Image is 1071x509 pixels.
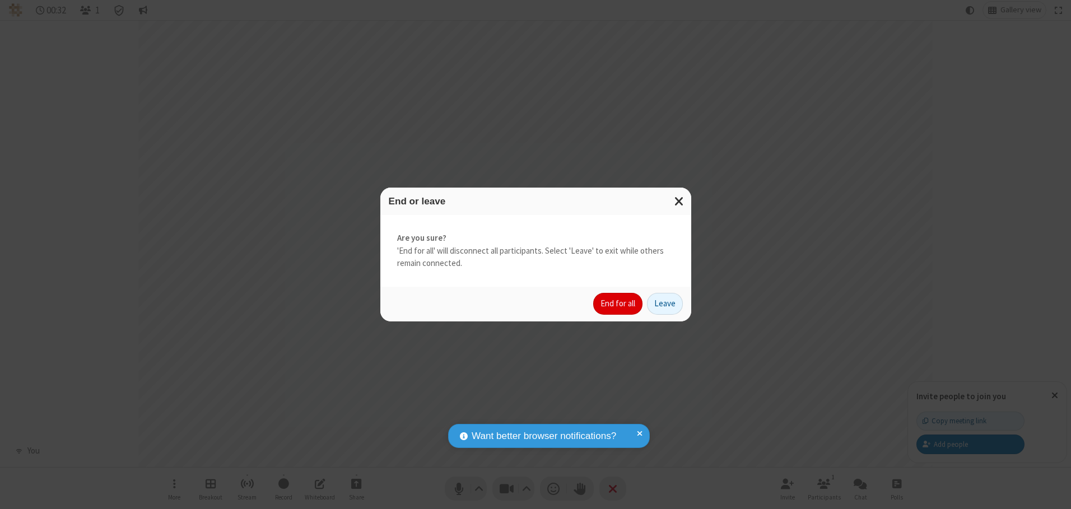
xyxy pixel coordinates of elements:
strong: Are you sure? [397,232,674,245]
div: 'End for all' will disconnect all participants. Select 'Leave' to exit while others remain connec... [380,215,691,287]
h3: End or leave [389,196,683,207]
button: Leave [647,293,683,315]
button: End for all [593,293,642,315]
button: Close modal [668,188,691,215]
span: Want better browser notifications? [472,429,616,443]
